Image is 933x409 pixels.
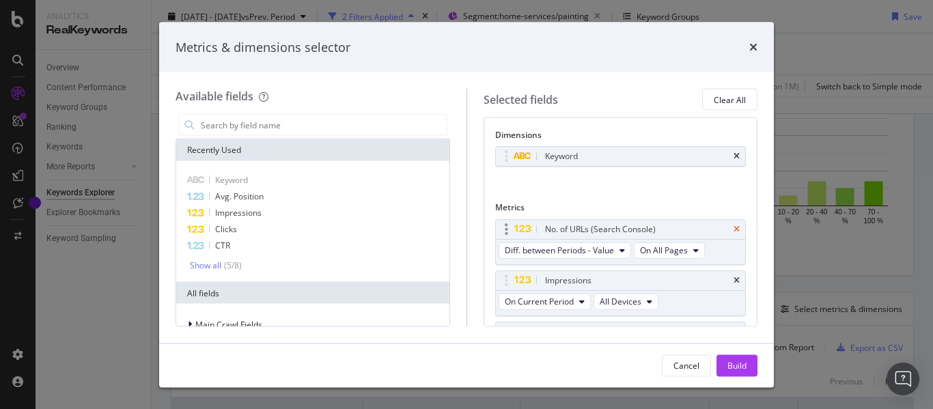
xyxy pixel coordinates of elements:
span: Main Crawl Fields [195,318,262,330]
span: On Current Period [505,296,574,307]
span: CTR [215,240,230,251]
div: Cancel [673,359,699,371]
div: No. of URLs (Search Console)timesDiff. between Periods - ValueOn All Pages [495,218,747,264]
div: Impressions [545,273,591,287]
div: Impressions [545,324,591,338]
button: On All Pages [634,242,705,258]
button: Clear All [702,89,757,111]
span: Diff. between Periods - Value [505,244,614,256]
div: ImpressionstimesOn Current PeriodAll Devices [495,270,747,315]
div: All fields [176,282,449,304]
div: Build [727,359,747,371]
span: Clicks [215,223,237,235]
div: Available fields [176,89,253,104]
button: All Devices [594,293,658,309]
span: Keyword [215,174,248,186]
div: times [734,225,740,233]
span: Avg. Position [215,191,264,202]
div: Metrics & dimensions selector [176,38,350,56]
span: Impressions [215,207,262,218]
button: Diff. between Periods - Value [499,242,631,258]
div: Open Intercom Messenger [887,363,919,395]
div: No. of URLs (Search Console) [545,222,656,236]
div: times [749,38,757,56]
button: Cancel [662,354,711,376]
div: Impressionstimes [495,321,747,367]
div: times [734,152,740,160]
div: Selected fields [484,91,558,107]
div: ( 5 / 8 ) [221,259,242,271]
div: Dimensions [495,129,747,146]
button: On Current Period [499,293,591,309]
div: Clear All [714,94,746,105]
span: All Devices [600,296,641,307]
div: Metrics [495,201,747,218]
input: Search by field name [199,115,447,135]
div: Keywordtimes [495,146,747,167]
span: On All Pages [640,244,688,256]
div: Keyword [545,150,578,163]
button: Build [716,354,757,376]
div: Show all [190,260,221,270]
div: Recently Used [176,139,449,161]
div: modal [159,22,774,387]
div: times [734,276,740,284]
